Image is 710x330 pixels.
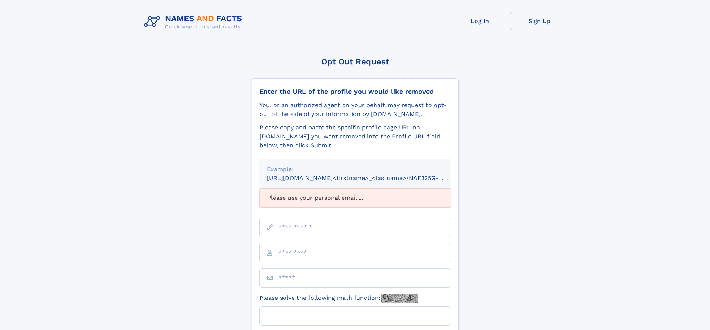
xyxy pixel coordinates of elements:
div: You, or an authorized agent on your behalf, may request to opt-out of the sale of your informatio... [259,101,451,119]
small: [URL][DOMAIN_NAME]<firstname>_<lastname>/NAF325G-xxxxxxxx [267,174,465,182]
div: Please use your personal email ... [259,189,451,207]
div: Enter the URL of the profile you would like removed [259,87,451,96]
a: Log In [450,12,510,30]
label: Please solve the following math function: [259,294,418,303]
div: Please copy and paste the specific profile page URL on [DOMAIN_NAME] you want removed into the Pr... [259,123,451,150]
img: Logo Names and Facts [141,12,248,32]
div: Opt Out Request [252,57,459,66]
a: Sign Up [510,12,569,30]
div: Example: [267,165,444,174]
